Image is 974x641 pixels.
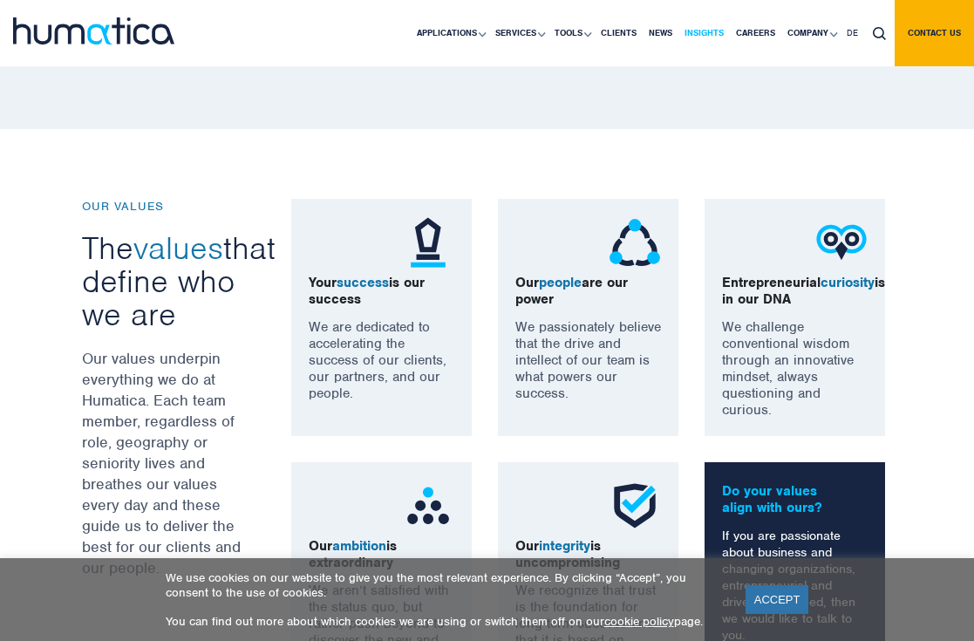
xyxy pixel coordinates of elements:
[402,216,454,269] img: ico
[82,231,248,331] h3: The that define who we are
[13,17,174,44] img: logo
[539,537,590,555] span: integrity
[539,274,582,291] span: people
[722,275,868,308] p: Entrepreneurial is in our DNA
[821,274,875,291] span: curiosity
[722,319,868,419] p: We challenge conventional wisdom through an innovative mindset, always questioning and curious.
[166,570,724,600] p: We use cookies on our website to give you the most relevant experience. By clicking “Accept”, you...
[337,274,389,291] span: success
[166,614,724,629] p: You can find out more about which cookies we are using or switch them off on our page.
[133,228,223,268] span: values
[746,585,809,614] a: ACCEPT
[332,537,386,555] span: ambition
[515,275,661,308] p: Our are our power
[82,348,248,578] p: Our values underpin everything we do at Humatica. Each team member, regardless of role, geography...
[309,319,454,402] p: We are dedicated to accelerating the success of our clients, our partners, and our people.
[609,216,661,269] img: ico
[815,216,868,269] img: ico
[873,27,886,40] img: search_icon
[722,483,868,516] p: Do your values align with ours?
[604,614,674,629] a: cookie policy
[309,538,454,571] p: Our is extraordinary
[309,275,454,308] p: Your is our success
[402,480,454,532] img: ico
[847,27,858,38] span: DE
[609,480,661,532] img: ico
[515,538,661,571] p: Our is uncompromising
[515,319,661,402] p: We passionately believe that the drive and intellect of our team is what powers our success.
[82,199,248,214] p: OUR VALUES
